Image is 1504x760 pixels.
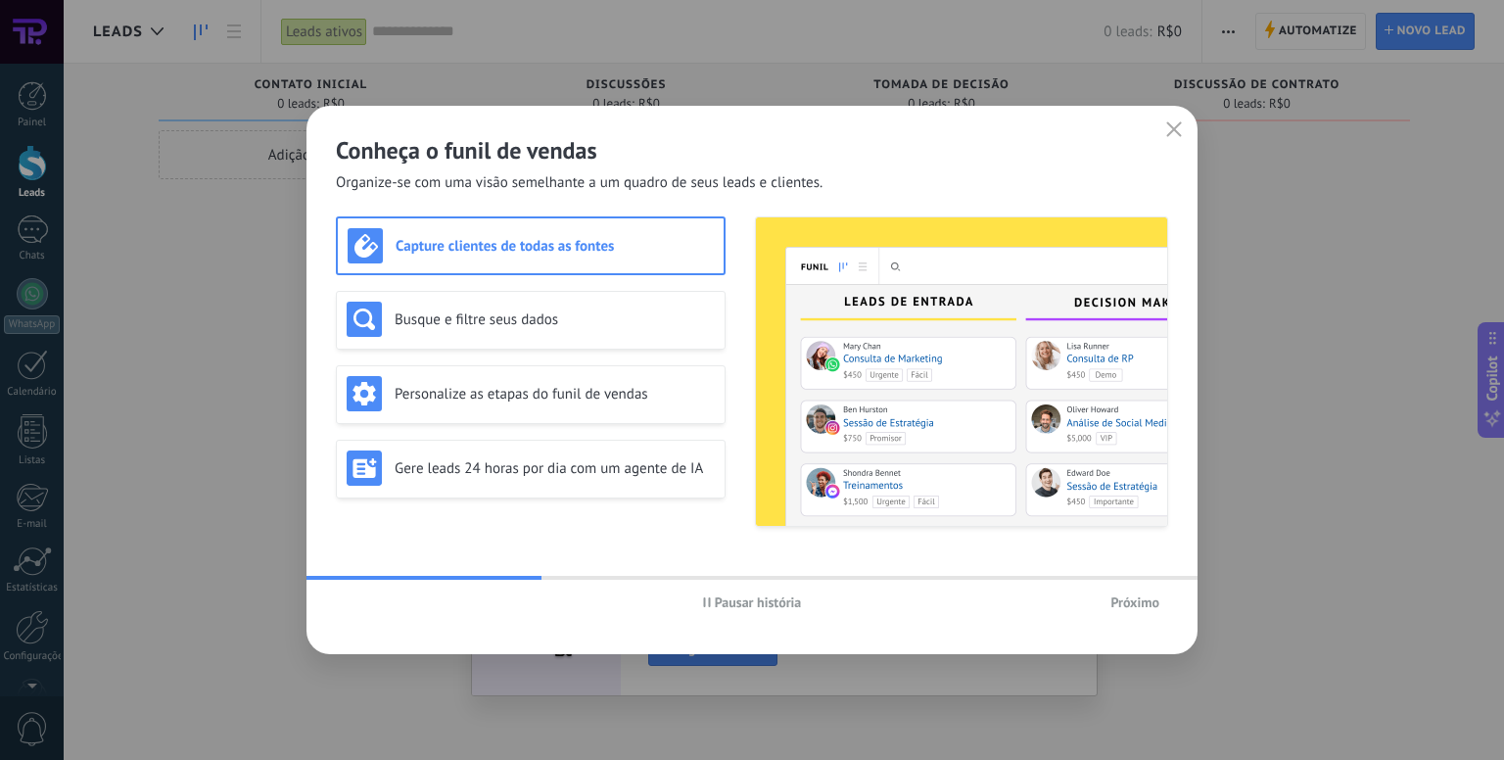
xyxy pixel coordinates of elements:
[1110,595,1159,609] span: Próximo
[694,588,811,617] button: Pausar história
[715,595,802,609] span: Pausar história
[1102,588,1168,617] button: Próximo
[395,385,715,404] h3: Personalize as etapas do funil de vendas
[336,173,822,193] span: Organize-se com uma visão semelhante a um quadro de seus leads e clientes.
[336,135,1168,166] h2: Conheça o funil de vendas
[396,237,714,256] h3: Capture clientes de todas as fontes
[395,459,715,478] h3: Gere leads 24 horas por dia com um agente de IA
[395,310,715,329] h3: Busque e filtre seus dados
